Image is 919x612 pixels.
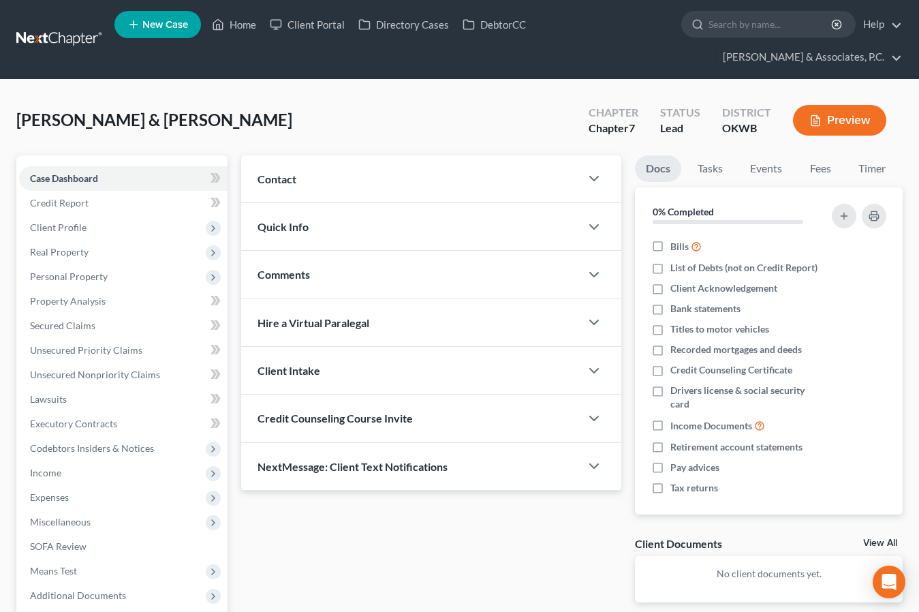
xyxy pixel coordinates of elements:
[30,221,87,233] span: Client Profile
[670,419,752,433] span: Income Documents
[19,338,228,363] a: Unsecured Priority Claims
[687,155,734,182] a: Tasks
[670,240,689,254] span: Bills
[142,20,188,30] span: New Case
[653,206,714,217] strong: 0% Completed
[19,191,228,215] a: Credit Report
[30,393,67,405] span: Lawsuits
[670,322,769,336] span: Titles to motor vehicles
[30,540,87,552] span: SOFA Review
[263,12,352,37] a: Client Portal
[205,12,263,37] a: Home
[19,387,228,412] a: Lawsuits
[660,105,700,121] div: Status
[670,481,718,495] span: Tax returns
[670,343,802,356] span: Recorded mortgages and deeds
[635,536,722,551] div: Client Documents
[708,12,833,37] input: Search by name...
[847,155,897,182] a: Timer
[258,220,309,233] span: Quick Info
[258,364,320,377] span: Client Intake
[456,12,533,37] a: DebtorCC
[646,567,892,581] p: No client documents yet.
[670,384,824,411] span: Drivers license & social security card
[30,442,154,454] span: Codebtors Insiders & Notices
[798,155,842,182] a: Fees
[722,105,771,121] div: District
[670,440,803,454] span: Retirement account statements
[793,105,886,136] button: Preview
[629,121,635,134] span: 7
[670,461,719,474] span: Pay advices
[589,105,638,121] div: Chapter
[16,110,292,129] span: [PERSON_NAME] & [PERSON_NAME]
[863,538,897,548] a: View All
[258,316,369,329] span: Hire a Virtual Paralegal
[30,590,126,601] span: Additional Documents
[30,246,89,258] span: Real Property
[873,566,905,598] div: Open Intercom Messenger
[30,491,69,503] span: Expenses
[722,121,771,136] div: OKWB
[19,289,228,313] a: Property Analysis
[19,313,228,338] a: Secured Claims
[19,534,228,559] a: SOFA Review
[856,12,902,37] a: Help
[30,344,142,356] span: Unsecured Priority Claims
[19,412,228,436] a: Executory Contracts
[258,172,296,185] span: Contact
[19,363,228,387] a: Unsecured Nonpriority Claims
[589,121,638,136] div: Chapter
[30,320,95,331] span: Secured Claims
[670,261,817,275] span: List of Debts (not on Credit Report)
[660,121,700,136] div: Lead
[30,418,117,429] span: Executory Contracts
[30,467,61,478] span: Income
[635,155,681,182] a: Docs
[352,12,456,37] a: Directory Cases
[670,281,777,295] span: Client Acknowledgement
[670,302,741,316] span: Bank statements
[258,268,310,281] span: Comments
[30,369,160,380] span: Unsecured Nonpriority Claims
[258,460,448,473] span: NextMessage: Client Text Notifications
[670,363,792,377] span: Credit Counseling Certificate
[30,295,106,307] span: Property Analysis
[30,271,108,282] span: Personal Property
[30,516,91,527] span: Miscellaneous
[716,45,902,70] a: [PERSON_NAME] & Associates, P.C.
[19,166,228,191] a: Case Dashboard
[30,172,98,184] span: Case Dashboard
[258,412,413,425] span: Credit Counseling Course Invite
[30,197,89,209] span: Credit Report
[30,565,77,577] span: Means Test
[739,155,793,182] a: Events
